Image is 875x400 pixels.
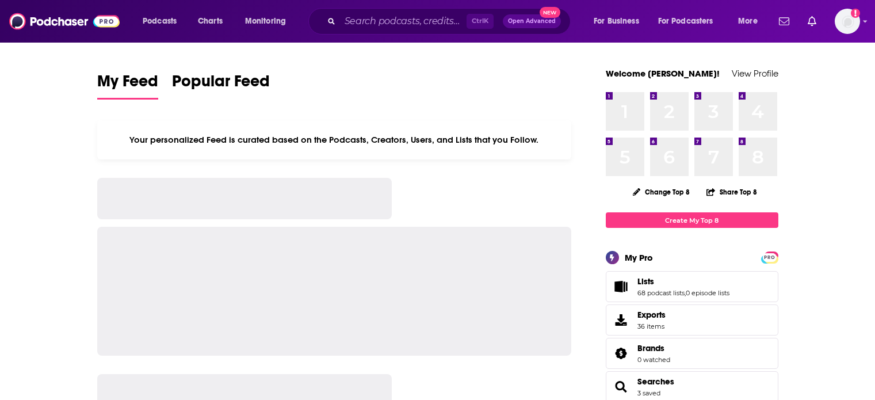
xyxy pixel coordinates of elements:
span: Lists [606,271,778,302]
button: Share Top 8 [706,181,758,203]
a: PRO [763,253,777,261]
a: Brands [637,343,670,353]
span: Open Advanced [508,18,556,24]
span: Brands [606,338,778,369]
button: open menu [730,12,772,31]
button: open menu [237,12,301,31]
a: 0 watched [637,356,670,364]
span: Charts [198,13,223,29]
button: open menu [586,12,654,31]
a: Show notifications dropdown [774,12,794,31]
span: Exports [637,310,666,320]
a: Popular Feed [172,71,270,100]
span: Brands [637,343,664,353]
a: 68 podcast lists [637,289,685,297]
input: Search podcasts, credits, & more... [340,12,467,31]
button: Show profile menu [835,9,860,34]
span: Logged in as NickG [835,9,860,34]
span: My Feed [97,71,158,98]
a: Show notifications dropdown [803,12,821,31]
span: Ctrl K [467,14,494,29]
button: open menu [651,12,730,31]
img: Podchaser - Follow, Share and Rate Podcasts [9,10,120,32]
span: 36 items [637,322,666,330]
a: Brands [610,345,633,361]
button: open menu [135,12,192,31]
button: Open AdvancedNew [503,14,561,28]
a: Searches [637,376,674,387]
span: For Business [594,13,639,29]
a: 3 saved [637,389,660,397]
span: For Podcasters [658,13,713,29]
a: 0 episode lists [686,289,729,297]
span: , [685,289,686,297]
span: More [738,13,758,29]
button: Change Top 8 [626,185,697,199]
div: My Pro [625,252,653,263]
a: Searches [610,379,633,395]
a: My Feed [97,71,158,100]
a: Welcome [PERSON_NAME]! [606,68,720,79]
a: Lists [637,276,729,287]
svg: Add a profile image [851,9,860,18]
span: Monitoring [245,13,286,29]
span: Exports [610,312,633,328]
div: Your personalized Feed is curated based on the Podcasts, Creators, Users, and Lists that you Follow. [97,120,572,159]
a: Create My Top 8 [606,212,778,228]
span: New [540,7,560,18]
a: View Profile [732,68,778,79]
a: Charts [190,12,230,31]
a: Exports [606,304,778,336]
div: Search podcasts, credits, & more... [319,8,582,35]
span: PRO [763,253,777,262]
img: User Profile [835,9,860,34]
a: Lists [610,279,633,295]
span: Lists [637,276,654,287]
span: Popular Feed [172,71,270,98]
span: Podcasts [143,13,177,29]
